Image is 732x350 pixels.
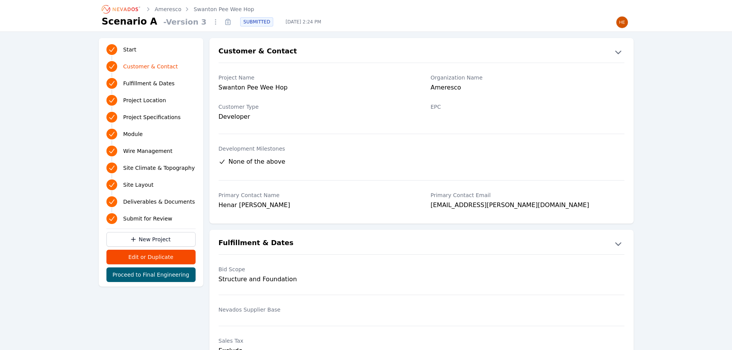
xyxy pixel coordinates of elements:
[102,3,254,15] nav: Breadcrumb
[102,15,158,28] h1: Scenario A
[123,181,154,189] span: Site Layout
[240,17,273,27] div: SUBMITTED
[219,46,297,58] h2: Customer & Contact
[431,201,624,211] div: [EMAIL_ADDRESS][PERSON_NAME][DOMAIN_NAME]
[123,130,143,138] span: Module
[123,96,166,104] span: Project Location
[219,201,412,211] div: Henar [PERSON_NAME]
[123,80,175,87] span: Fulfillment & Dates
[431,103,624,111] label: EPC
[194,5,254,13] a: Swanton Pee Wee Hop
[219,103,412,111] label: Customer Type
[219,145,624,153] label: Development Milestones
[431,83,624,94] div: Ameresco
[123,147,173,155] span: Wire Management
[219,237,294,250] h2: Fulfillment & Dates
[123,63,178,70] span: Customer & Contact
[155,5,181,13] a: Ameresco
[106,43,196,226] nav: Progress
[209,46,634,58] button: Customer & Contact
[219,306,412,314] label: Nevados Supplier Base
[219,112,412,121] div: Developer
[229,157,285,166] span: None of the above
[106,267,196,282] button: Proceed to Final Engineering
[616,16,628,28] img: Henar Luque
[431,191,624,199] label: Primary Contact Email
[106,250,196,264] button: Edit or Duplicate
[160,17,209,27] span: - Version 3
[219,83,412,94] div: Swanton Pee Wee Hop
[123,198,195,206] span: Deliverables & Documents
[219,191,412,199] label: Primary Contact Name
[209,237,634,250] button: Fulfillment & Dates
[431,74,624,81] label: Organization Name
[123,46,136,53] span: Start
[106,232,196,247] a: New Project
[219,275,412,284] div: Structure and Foundation
[219,265,412,273] label: Bid Scope
[279,19,327,25] span: [DATE] 2:24 PM
[219,337,412,345] label: Sales Tax
[123,164,195,172] span: Site Climate & Topography
[219,74,412,81] label: Project Name
[123,113,181,121] span: Project Specifications
[123,215,173,222] span: Submit for Review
